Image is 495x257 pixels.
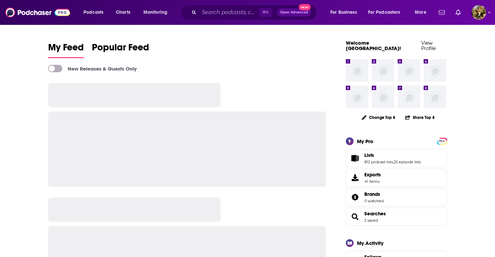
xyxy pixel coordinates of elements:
[410,7,435,18] button: open menu
[471,5,486,20] button: Show profile menu
[143,8,167,17] span: Monitoring
[346,86,368,108] img: missing-image.png
[357,138,373,144] div: My Pro
[92,42,149,57] span: Popular Feed
[330,8,357,17] span: For Business
[346,149,447,167] span: Lists
[346,169,447,187] a: Exports
[364,191,384,197] a: Brands
[364,152,374,158] span: Lists
[471,5,486,20] img: User Profile
[453,7,463,18] a: Show notifications dropdown
[299,4,311,10] span: New
[364,191,380,197] span: Brands
[116,8,130,17] span: Charts
[92,42,149,58] a: Popular Feed
[348,192,362,202] a: Brands
[348,154,362,163] a: Lists
[364,172,381,178] span: Exports
[48,42,84,58] a: My Feed
[364,7,410,18] button: open menu
[346,188,447,206] span: Brands
[398,86,420,108] img: missing-image.png
[405,111,435,124] button: Share Top 8
[187,5,323,20] div: Search podcasts, credits, & more...
[48,65,137,72] a: New Releases & Guests Only
[398,59,420,82] img: missing-image.png
[348,212,362,221] a: Searches
[280,11,308,14] span: Open Advanced
[357,240,384,246] div: My Activity
[326,7,365,18] button: open menu
[438,138,446,143] a: PRO
[368,8,400,17] span: For Podcasters
[372,86,394,108] img: missing-image.png
[421,40,436,51] a: View Profile
[48,42,84,57] span: My Feed
[424,59,446,82] img: missing-image.png
[436,7,448,18] a: Show notifications dropdown
[471,5,486,20] span: Logged in as SydneyDemo
[364,152,421,158] a: Lists
[415,8,426,17] span: More
[277,8,311,16] button: Open AdvancedNew
[394,160,421,164] a: 25 episode lists
[424,86,446,108] img: missing-image.png
[358,113,399,122] button: Change Top 8
[364,160,393,164] a: 812 podcast lists
[199,7,259,18] input: Search podcasts, credits, & more...
[111,7,134,18] a: Charts
[364,218,378,223] a: 2 saved
[348,173,362,182] span: Exports
[5,6,70,19] img: Podchaser - Follow, Share and Rate Podcasts
[364,211,386,217] a: Searches
[346,208,447,226] span: Searches
[346,40,401,51] a: Welcome [GEOGRAPHIC_DATA]!
[372,59,394,82] img: missing-image.png
[259,8,272,17] span: ⌘ K
[139,7,176,18] button: open menu
[364,179,381,184] span: 41 items
[364,199,384,203] a: 0 watched
[438,139,446,144] span: PRO
[79,7,112,18] button: open menu
[84,8,103,17] span: Podcasts
[346,59,368,82] img: missing-image.png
